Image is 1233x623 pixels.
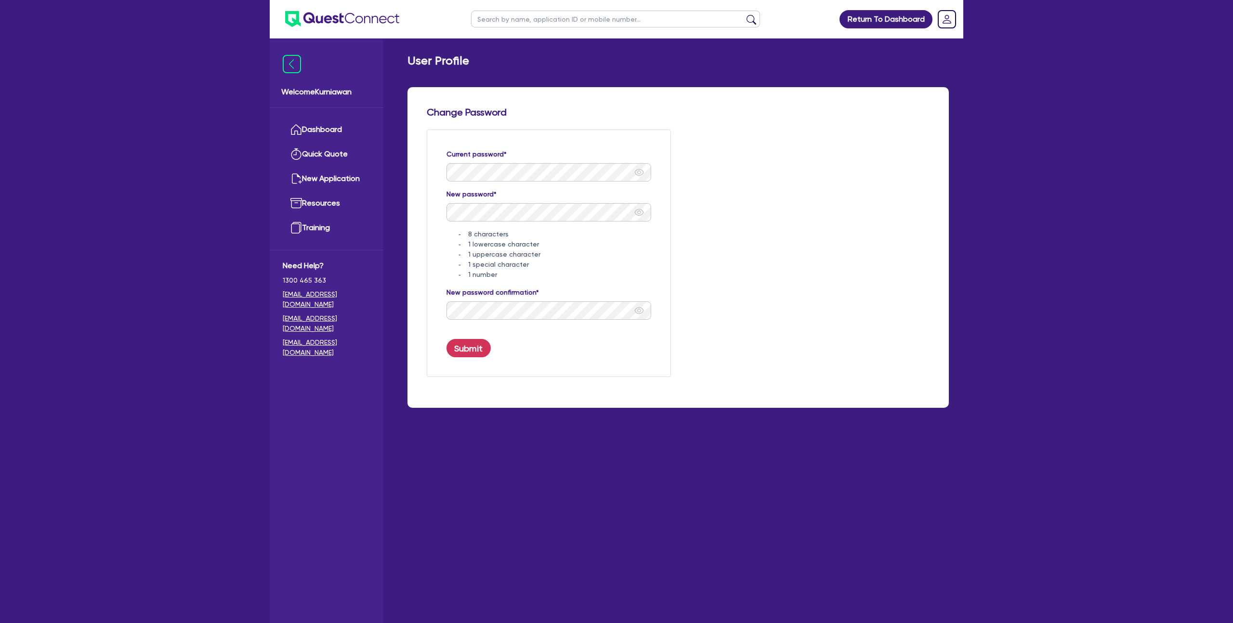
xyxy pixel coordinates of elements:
li: 1 number [459,270,540,280]
h3: Change Password [427,106,671,118]
a: New Application [283,167,370,191]
img: training [290,222,302,234]
a: [EMAIL_ADDRESS][DOMAIN_NAME] [283,289,370,310]
li: 1 lowercase character [459,239,540,249]
a: Dashboard [283,117,370,142]
label: Current password* [446,149,507,159]
img: quick-quote [290,148,302,160]
label: New password confirmation* [446,287,539,298]
img: icon-menu-close [283,55,301,73]
a: Resources [283,191,370,216]
img: new-application [290,173,302,184]
span: User Profile [407,54,469,67]
span: eye [634,208,644,217]
a: [EMAIL_ADDRESS][DOMAIN_NAME] [283,337,370,358]
img: quest-connect-logo-blue [285,11,399,27]
span: Need Help? [283,260,370,272]
input: Search by name, application ID or mobile number... [471,11,760,27]
li: 1 special character [459,260,540,270]
li: 8 characters [459,229,540,239]
span: eye [634,306,644,315]
a: Quick Quote [283,142,370,167]
a: Dropdown toggle [934,7,959,32]
a: Return To Dashboard [839,10,932,28]
span: 1300 465 363 [283,275,370,286]
a: [EMAIL_ADDRESS][DOMAIN_NAME] [283,313,370,334]
button: Submit [446,339,491,357]
li: 1 uppercase character [459,249,540,260]
span: eye [634,168,644,177]
label: New password* [446,189,497,199]
a: Training [283,216,370,240]
img: resources [290,197,302,209]
span: Welcome Kurniawan [281,86,371,98]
